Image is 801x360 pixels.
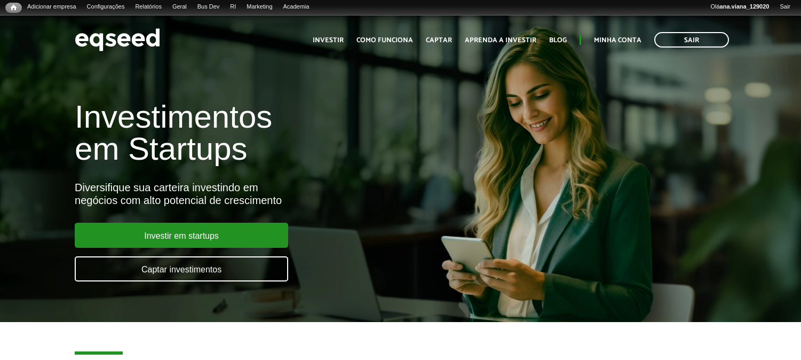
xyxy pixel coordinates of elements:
a: Investir [313,37,344,44]
a: Adicionar empresa [22,3,82,11]
a: Geral [167,3,192,11]
a: Início [5,3,22,13]
a: Marketing [241,3,277,11]
strong: ana.viana_129020 [720,3,770,10]
h1: Investimentos em Startups [75,101,459,165]
a: Oláana.viana_129020 [705,3,775,11]
a: Captar investimentos [75,256,288,281]
a: Aprenda a investir [465,37,536,44]
a: Sair [654,32,729,48]
a: Blog [549,37,567,44]
div: Diversifique sua carteira investindo em negócios com alto potencial de crescimento [75,181,459,207]
a: Bus Dev [192,3,225,11]
a: Como funciona [356,37,413,44]
a: Configurações [82,3,130,11]
a: Minha conta [594,37,641,44]
span: Início [11,4,17,11]
a: RI [225,3,241,11]
a: Investir em startups [75,223,288,248]
a: Relatórios [130,3,166,11]
img: EqSeed [75,26,160,54]
a: Academia [278,3,315,11]
a: Sair [774,3,796,11]
a: Captar [426,37,452,44]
